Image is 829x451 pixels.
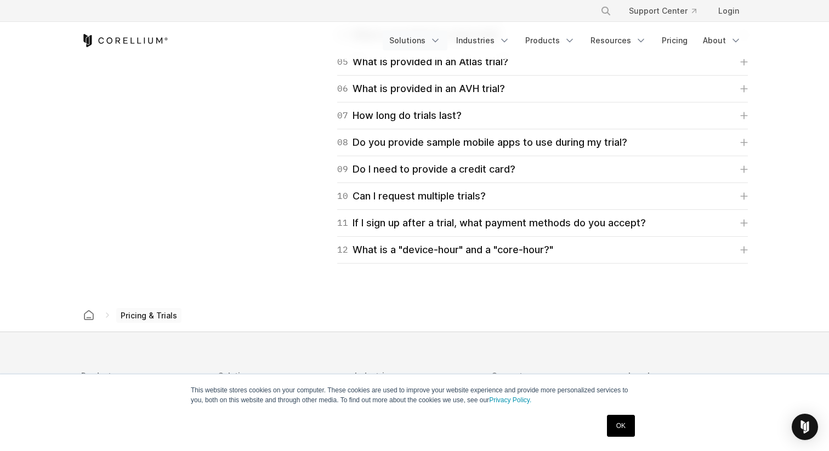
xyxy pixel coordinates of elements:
div: Navigation Menu [587,1,748,21]
a: Solutions [383,31,447,50]
span: 08 [337,135,348,150]
a: Industries [450,31,516,50]
span: 06 [337,81,348,96]
a: Corellium home [79,307,99,323]
span: 10 [337,189,348,204]
div: If I sign up after a trial, what payment methods do you accept? [337,215,646,231]
a: Login [709,1,748,21]
a: 10Can I request multiple trials? [337,189,748,204]
a: Corellium Home [81,34,168,47]
span: 07 [337,108,348,123]
a: 06What is provided in an AVH trial? [337,81,748,96]
div: Open Intercom Messenger [792,414,818,440]
a: Pricing [655,31,694,50]
a: About [696,31,748,50]
div: How long do trials last? [337,108,462,123]
a: Resources [584,31,653,50]
span: 12 [337,242,348,258]
a: 11If I sign up after a trial, what payment methods do you accept? [337,215,748,231]
a: Products [519,31,582,50]
a: 07How long do trials last? [337,108,748,123]
div: Do you provide sample mobile apps to use during my trial? [337,135,627,150]
div: Can I request multiple trials? [337,189,486,204]
span: 11 [337,215,348,231]
a: 05What is provided in an Atlas trial? [337,54,748,70]
a: 12What is a "device-hour" and a "core-hour?" [337,242,748,258]
button: Search [596,1,616,21]
div: Navigation Menu [383,31,748,50]
a: OK [607,415,635,437]
a: Privacy Policy. [489,396,531,404]
a: 09Do I need to provide a credit card? [337,162,748,177]
span: 05 [337,54,348,70]
div: What is a "device-hour" and a "core-hour?" [337,242,553,258]
span: Pricing & Trials [116,308,181,323]
a: 08Do you provide sample mobile apps to use during my trial? [337,135,748,150]
a: Support Center [620,1,705,21]
div: What is provided in an AVH trial? [337,81,505,96]
div: Do I need to provide a credit card? [337,162,515,177]
div: What is provided in an Atlas trial? [337,54,508,70]
span: 09 [337,162,348,177]
p: This website stores cookies on your computer. These cookies are used to improve your website expe... [191,385,638,405]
